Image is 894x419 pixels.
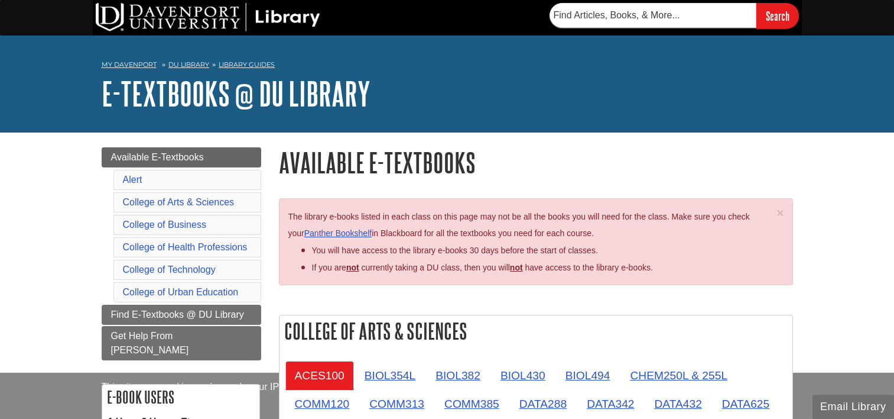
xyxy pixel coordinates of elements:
[288,212,750,238] span: The library e-books listed in each class on this page may not be all the books you will need for ...
[426,361,490,390] a: BIOL382
[510,389,576,418] a: DATA288
[102,60,157,70] a: My Davenport
[168,60,209,69] a: DU Library
[111,331,189,355] span: Get Help From [PERSON_NAME]
[812,395,894,419] button: Email Library
[776,206,784,220] span: ×
[550,3,756,28] input: Find Articles, Books, & More...
[102,326,261,360] a: Get Help From [PERSON_NAME]
[123,287,239,297] a: College of Urban Education
[355,361,425,390] a: BIOL354L
[111,310,244,320] span: Find E-Textbooks @ DU Library
[279,147,793,178] h1: Available E-Textbooks
[556,361,620,390] a: BIOL494
[279,315,792,347] h2: College of Arts & Sciences
[102,57,793,76] nav: breadcrumb
[102,147,261,167] a: Available E-Textbooks
[285,361,354,390] a: ACES100
[491,361,555,390] a: BIOL430
[510,263,523,272] u: not
[435,389,509,418] a: COMM385
[96,3,320,31] img: DU Library
[776,207,784,219] button: Close
[550,3,799,28] form: Searches DU Library's articles, books, and more
[645,389,711,418] a: DATA432
[123,265,216,275] a: College of Technology
[620,361,737,390] a: CHEM250L & 255L
[219,60,275,69] a: Library Guides
[102,385,259,410] h2: E-book Users
[312,246,598,255] span: You will have access to the library e-books 30 days before the start of classes.
[285,389,359,418] a: COMM120
[123,220,206,230] a: College of Business
[577,389,643,418] a: DATA342
[713,389,779,418] a: DATA625
[111,152,204,162] span: Available E-Textbooks
[304,228,372,238] a: Panther Bookshelf
[360,389,434,418] a: COMM313
[123,197,235,207] a: College of Arts & Sciences
[312,263,653,272] span: If you are currently taking a DU class, then you will have access to the library e-books.
[123,242,248,252] a: College of Health Professions
[123,175,142,185] a: Alert
[756,3,799,28] input: Search
[102,75,370,112] a: E-Textbooks @ DU Library
[102,305,261,325] a: Find E-Textbooks @ DU Library
[346,263,359,272] strong: not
